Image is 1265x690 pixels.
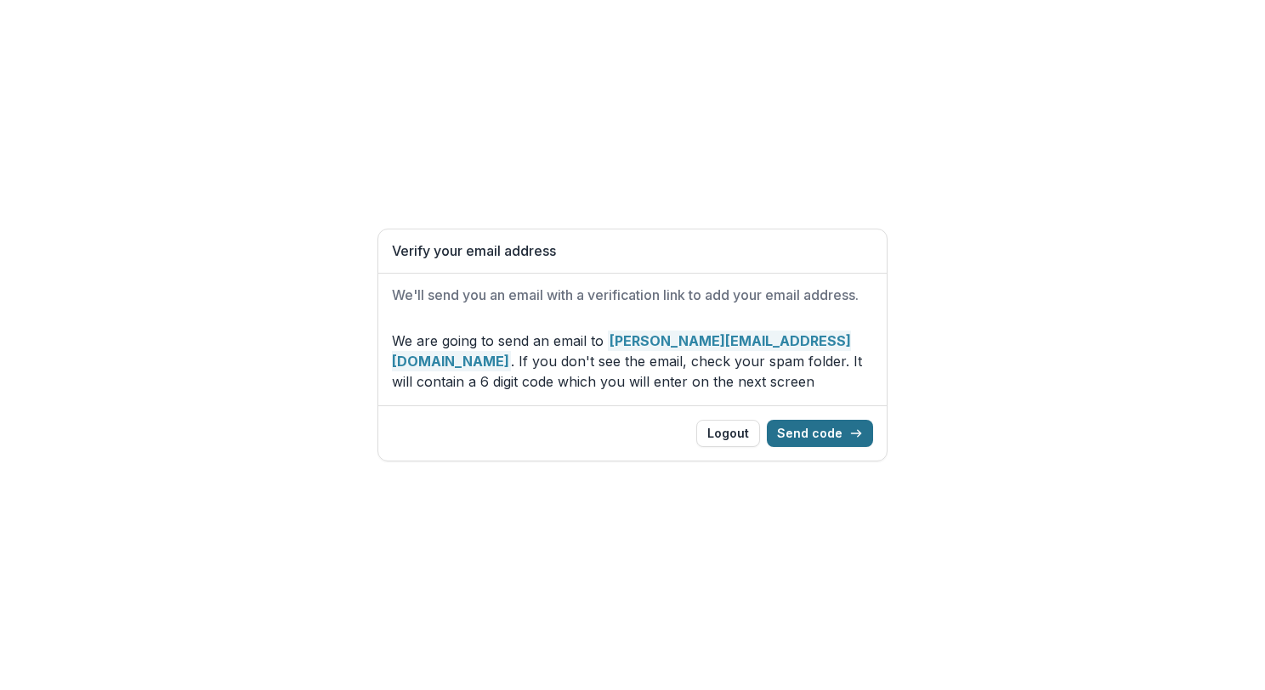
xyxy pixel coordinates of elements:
button: Logout [696,420,760,447]
button: Send code [767,420,873,447]
h1: Verify your email address [392,243,873,259]
p: We are going to send an email to . If you don't see the email, check your spam folder. It will co... [392,331,873,392]
h2: We'll send you an email with a verification link to add your email address. [392,287,873,303]
strong: [PERSON_NAME][EMAIL_ADDRESS][DOMAIN_NAME] [392,331,851,371]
